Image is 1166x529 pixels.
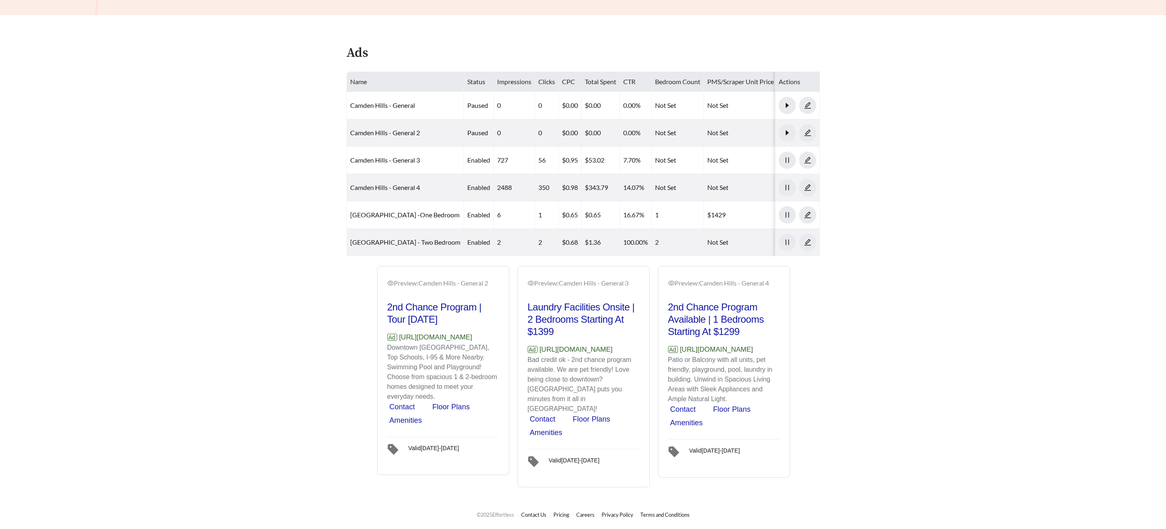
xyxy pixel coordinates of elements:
[652,72,704,92] th: Bedroom Count
[528,346,537,353] span: Ad
[530,429,562,437] a: Amenities
[350,238,460,246] a: [GEOGRAPHIC_DATA] - Two Bedroom
[494,229,535,256] td: 2
[623,78,635,85] span: CTR
[652,92,704,119] td: Not Set
[620,201,652,229] td: 16.67%
[779,124,796,141] button: caret-right
[553,511,569,518] a: Pricing
[640,511,690,518] a: Terms and Conditions
[775,72,820,92] th: Actions
[779,97,796,114] button: caret-right
[668,344,780,355] p: [URL][DOMAIN_NAME]
[535,92,559,119] td: 0
[528,355,640,414] p: Bad credit ok - 2nd chance program available. We are pet friendly! Love being close to downtown? ...
[668,280,675,286] span: eye
[387,334,397,341] span: Ad
[387,437,499,460] a: Valid[DATE]-[DATE]
[350,101,415,109] a: Camden Hills - General
[467,156,490,164] span: enabled
[668,355,780,404] p: Patio or Balcony with all units, pet friendly, playground, pool, laundry in building. Unwind in S...
[779,179,796,196] button: pause
[494,119,535,147] td: 0
[779,156,795,164] span: pause
[800,211,816,219] span: edit
[582,147,620,174] td: $53.02
[652,201,704,229] td: 1
[464,72,494,92] th: Status
[779,152,796,169] button: pause
[668,441,686,462] span: tag
[779,239,795,246] span: pause
[528,301,640,338] h2: Laundry Facilities Onsite | 2 Bedrooms Starting At $1399
[602,511,633,518] a: Privacy Policy
[559,92,582,119] td: $0.00
[535,72,559,92] th: Clicks
[528,344,640,355] p: [URL][DOMAIN_NAME]
[582,174,620,201] td: $343.79
[387,439,405,460] span: tag
[668,346,678,353] span: Ad
[799,129,816,136] a: edit
[800,184,816,191] span: edit
[704,72,777,92] th: PMS/Scraper Unit Price
[350,156,420,164] a: Camden Hills - General 3
[582,92,620,119] td: $0.00
[704,201,777,229] td: $1429
[535,201,559,229] td: 1
[467,211,490,219] span: enabled
[799,152,816,169] button: edit
[799,124,816,141] button: edit
[799,97,816,114] button: edit
[559,174,582,201] td: $0.98
[573,415,610,423] a: Floor Plans
[389,416,422,424] a: Amenities
[779,206,796,223] button: pause
[467,183,490,191] span: enabled
[549,454,600,464] div: Valid [DATE] - [DATE]
[582,229,620,256] td: $1.36
[670,419,703,427] a: Amenities
[652,147,704,174] td: Not Set
[350,129,420,136] a: Camden Hills - General 2
[652,229,704,256] td: 2
[799,234,816,251] button: edit
[559,119,582,147] td: $0.00
[670,405,696,413] a: Contact
[535,119,559,147] td: 0
[559,147,582,174] td: $0.95
[387,280,394,286] span: eye
[652,174,704,201] td: Not Set
[387,278,499,288] div: Preview: Camden Hills - General 2
[799,156,816,164] a: edit
[535,174,559,201] td: 350
[620,119,652,147] td: 0.00%
[799,101,816,109] a: edit
[467,238,490,246] span: enabled
[668,439,780,462] a: Valid[DATE]-[DATE]
[582,201,620,229] td: $0.65
[779,211,795,219] span: pause
[347,72,464,92] th: Name
[779,129,795,136] span: caret-right
[528,280,534,286] span: eye
[668,278,780,288] div: Preview: Camden Hills - General 4
[535,229,559,256] td: 2
[799,206,816,223] button: edit
[494,201,535,229] td: 6
[799,238,816,246] a: edit
[779,102,795,109] span: caret-right
[494,174,535,201] td: 2488
[713,405,751,413] a: Floor Plans
[620,174,652,201] td: 14.07%
[535,147,559,174] td: 56
[704,229,777,256] td: Not Set
[704,92,777,119] td: Not Set
[777,72,862,92] th: Responsive Ad Id
[530,415,555,423] a: Contact
[559,201,582,229] td: $0.65
[494,72,535,92] th: Impressions
[800,156,816,164] span: edit
[800,239,816,246] span: edit
[350,211,460,219] a: [GEOGRAPHIC_DATA] -One Bedroom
